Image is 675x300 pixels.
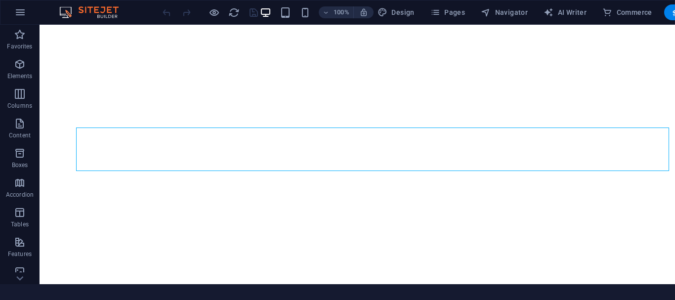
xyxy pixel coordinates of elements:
[378,7,415,17] span: Design
[540,4,591,20] button: AI Writer
[430,7,465,17] span: Pages
[57,6,131,18] img: Editor Logo
[477,4,532,20] button: Navigator
[228,6,240,18] button: reload
[426,4,469,20] button: Pages
[6,191,34,199] p: Accordion
[228,7,240,18] i: Reload page
[7,102,32,110] p: Columns
[359,8,368,17] i: On resize automatically adjust zoom level to fit chosen device.
[334,6,349,18] h6: 100%
[7,72,33,80] p: Elements
[481,7,528,17] span: Navigator
[9,131,31,139] p: Content
[8,250,32,258] p: Features
[208,6,220,18] button: Click here to leave preview mode and continue editing
[602,7,652,17] span: Commerce
[544,7,587,17] span: AI Writer
[12,161,28,169] p: Boxes
[598,4,656,20] button: Commerce
[319,6,354,18] button: 100%
[374,4,419,20] button: Design
[11,220,29,228] p: Tables
[7,43,32,50] p: Favorites
[374,4,419,20] div: Design (Ctrl+Alt+Y)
